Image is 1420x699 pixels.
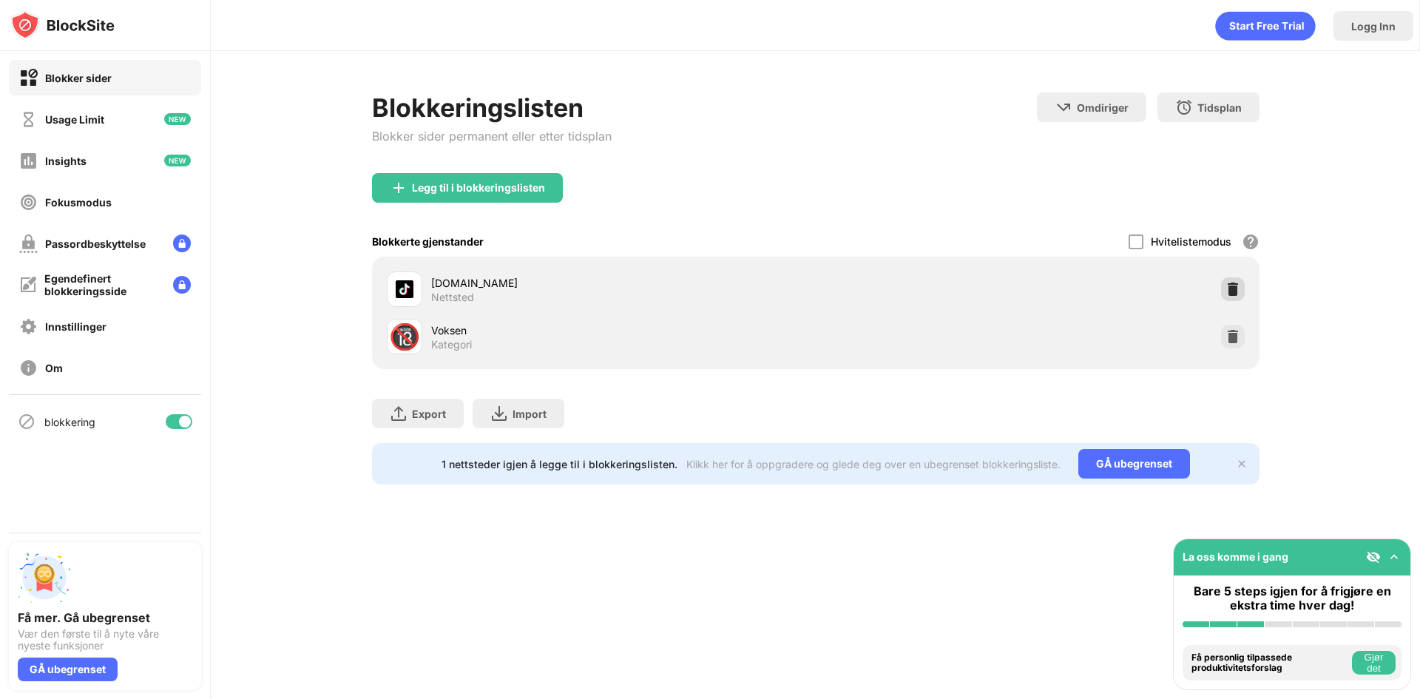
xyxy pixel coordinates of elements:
img: x-button.svg [1236,458,1248,470]
div: Blokkerte gjenstander [372,235,484,248]
div: Om [45,362,63,374]
div: Blokker sider permanent eller etter tidsplan [372,129,612,143]
button: Gjør det [1352,651,1396,675]
div: Logg Inn [1351,20,1396,33]
div: Usage Limit [45,113,104,126]
div: Import [513,408,547,420]
div: [DOMAIN_NAME] [431,275,816,291]
div: Hvitelistemodus [1151,235,1231,248]
div: animation [1215,11,1316,41]
div: Insights [45,155,87,167]
div: Legg til i blokkeringslisten [412,182,545,194]
div: Omdiriger [1077,101,1129,114]
img: eye-not-visible.svg [1366,550,1381,564]
img: omni-setup-toggle.svg [1387,550,1402,564]
div: GÅ ubegrenset [18,658,118,681]
div: Tidsplan [1197,101,1242,114]
div: Få mer. Gå ubegrenset [18,610,192,625]
img: new-icon.svg [164,155,191,166]
div: Få personlig tilpassede produktivitetsforslag [1191,652,1348,674]
div: blokkering [44,416,95,428]
div: Vær den første til å nyte våre nyeste funksjoner [18,628,192,652]
div: Blokker sider [45,72,112,84]
div: Klikk her for å oppgradere og glede deg over en ubegrenset blokkeringsliste. [686,458,1061,470]
img: lock-menu.svg [173,276,191,294]
div: Innstillinger [45,320,106,333]
img: insights-off.svg [19,152,38,170]
div: Passordbeskyttelse [45,237,146,250]
img: customize-block-page-off.svg [19,276,37,294]
div: Egendefinert blokkeringsside [44,272,161,297]
div: Export [412,408,446,420]
img: time-usage-off.svg [19,110,38,129]
div: Fokusmodus [45,196,112,209]
div: Bare 5 steps igjen for å frigjøre en ekstra time hver dag! [1183,584,1402,612]
div: 🔞 [389,322,420,352]
img: settings-off.svg [19,317,38,336]
div: Voksen [431,323,816,338]
div: 1 nettsteder igjen å legge til i blokkeringslisten. [442,458,677,470]
div: Blokkeringslisten [372,92,612,123]
div: La oss komme i gang [1183,550,1288,563]
img: block-on.svg [19,69,38,87]
img: about-off.svg [19,359,38,377]
img: blocking-icon.svg [18,413,35,430]
img: push-unlimited.svg [18,551,71,604]
img: focus-off.svg [19,193,38,212]
img: favicons [396,280,413,298]
img: logo-blocksite.svg [10,10,115,40]
img: new-icon.svg [164,113,191,125]
div: GÅ ubegrenset [1078,449,1190,479]
div: Nettsted [431,291,474,304]
img: password-protection-off.svg [19,234,38,253]
div: Kategori [431,338,472,351]
img: lock-menu.svg [173,234,191,252]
